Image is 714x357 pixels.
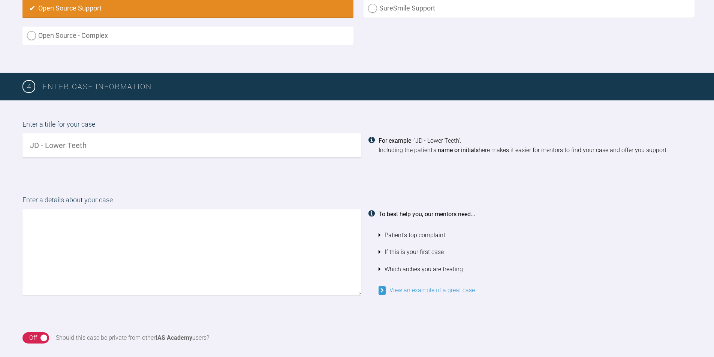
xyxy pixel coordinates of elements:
[379,261,692,278] li: Which arches you are treating
[22,133,361,157] input: JD - Lower Teeth
[379,227,692,244] li: Patient's top complaint
[379,211,475,218] strong: To best help you, our mentors need...
[22,27,353,45] label: Open Source - Complex
[438,146,479,154] strong: name or initials
[379,243,692,261] li: If this is your first case
[22,80,35,93] span: 4
[156,334,192,341] strong: IAS Academy
[22,119,692,134] label: Enter a title for your case
[56,333,209,343] div: Should this case be private from other users?
[379,287,475,294] a: View an example of a great case
[29,333,37,343] div: Off
[22,195,692,209] label: Enter a details about your case
[43,81,692,93] h3: Enter case information
[379,137,414,144] strong: For example -
[379,136,692,155] div: 'JD - Lower Teeth'. Including the patient's here makes it easier for mentors to find your case an...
